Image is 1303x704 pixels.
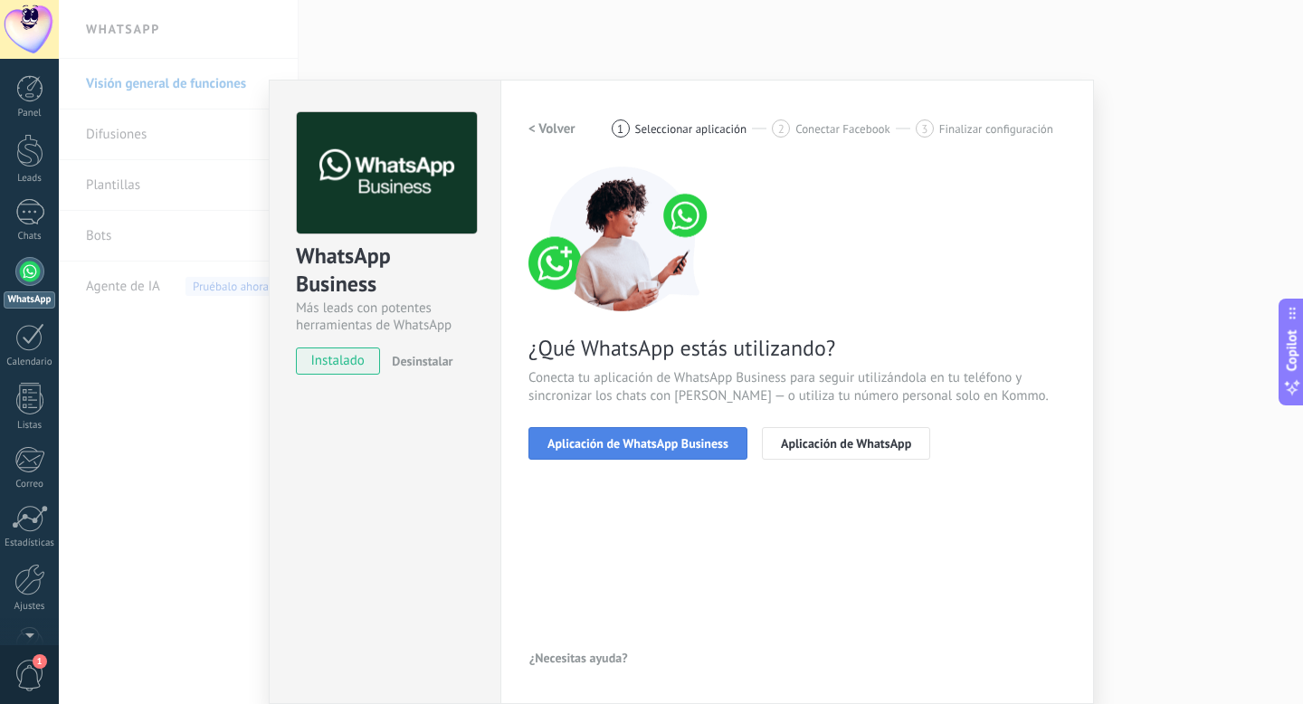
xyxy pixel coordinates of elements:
[528,120,575,138] h2: < Volver
[33,654,47,669] span: 1
[528,112,575,145] button: < Volver
[4,601,56,613] div: Ajustes
[297,112,477,234] img: logo_main.png
[1283,330,1301,372] span: Copilot
[528,427,747,460] button: Aplicación de WhatsApp Business
[4,479,56,490] div: Correo
[528,166,718,311] img: connect number
[296,242,474,300] div: WhatsApp Business
[939,122,1053,136] span: Finalizar configuración
[4,108,56,119] div: Panel
[795,122,890,136] span: Conectar Facebook
[4,291,55,309] div: WhatsApp
[528,334,1066,362] span: ¿Qué WhatsApp estás utilizando?
[778,121,785,137] span: 2
[385,347,452,375] button: Desinstalar
[4,173,56,185] div: Leads
[4,231,56,243] div: Chats
[781,437,911,450] span: Aplicación de WhatsApp
[529,652,628,664] span: ¿Necesitas ayuda?
[617,121,623,137] span: 1
[297,347,379,375] span: instalado
[762,427,930,460] button: Aplicación de WhatsApp
[921,121,927,137] span: 3
[392,353,452,369] span: Desinstalar
[528,644,629,671] button: ¿Necesitas ayuda?
[528,369,1066,405] span: Conecta tu aplicación de WhatsApp Business para seguir utilizándola en tu teléfono y sincronizar ...
[4,538,56,549] div: Estadísticas
[547,437,728,450] span: Aplicación de WhatsApp Business
[4,420,56,432] div: Listas
[296,300,474,334] div: Más leads con potentes herramientas de WhatsApp
[4,357,56,368] div: Calendario
[635,122,747,136] span: Seleccionar aplicación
